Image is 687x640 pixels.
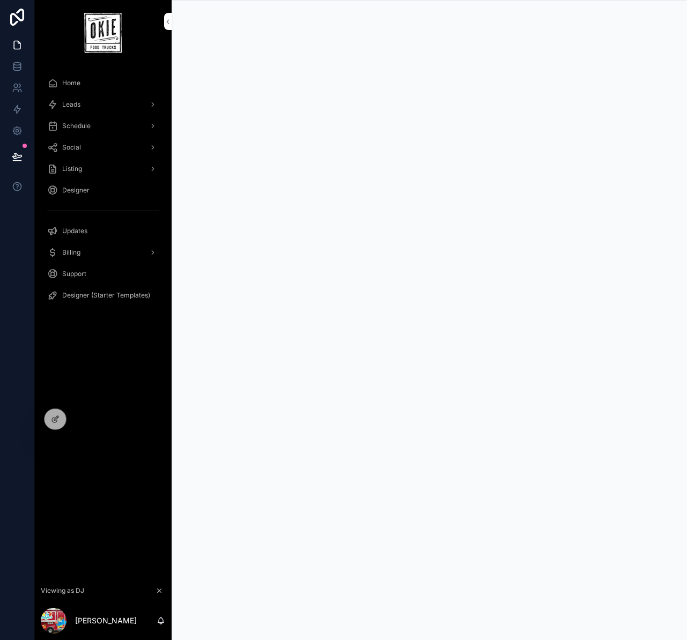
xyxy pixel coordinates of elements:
[41,243,165,262] a: Billing
[75,615,137,626] p: [PERSON_NAME]
[41,159,165,178] a: Listing
[41,181,165,200] a: Designer
[41,95,165,114] a: Leads
[62,227,87,235] span: Updates
[41,586,84,595] span: Viewing as DJ
[34,66,172,319] div: scrollable content
[62,100,80,109] span: Leads
[62,165,82,173] span: Listing
[41,138,165,157] a: Social
[41,73,165,93] a: Home
[62,291,150,300] span: Designer (Starter Templates)
[62,248,80,257] span: Billing
[41,116,165,136] a: Schedule
[62,270,86,278] span: Support
[41,264,165,284] a: Support
[62,122,91,130] span: Schedule
[41,286,165,305] a: Designer (Starter Templates)
[62,186,90,195] span: Designer
[41,221,165,241] a: Updates
[62,79,80,87] span: Home
[84,13,121,53] img: App logo
[62,143,81,152] span: Social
